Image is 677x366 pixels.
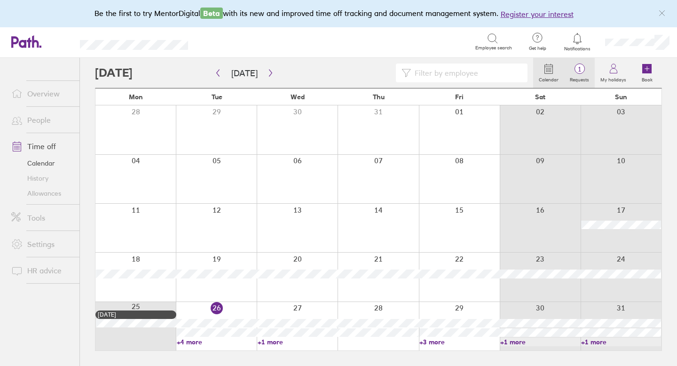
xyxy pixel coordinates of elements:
button: Register your interest [501,8,574,20]
a: +1 more [258,338,338,346]
a: Time off [4,137,79,156]
a: Tools [4,208,79,227]
label: Book [636,74,658,83]
label: My holidays [595,74,632,83]
div: Search [213,37,237,46]
span: 1 [564,65,595,73]
a: 1Requests [564,58,595,88]
div: [DATE] [98,311,174,318]
span: Tue [212,93,222,101]
a: +1 more [581,338,661,346]
span: Beta [200,8,223,19]
a: History [4,171,79,186]
a: +4 more [177,338,257,346]
a: Settings [4,235,79,254]
button: [DATE] [224,65,265,81]
div: Be the first to try MentorDigital with its new and improved time off tracking and document manage... [94,8,583,20]
span: Wed [291,93,305,101]
a: Calendar [4,156,79,171]
span: Fri [455,93,464,101]
a: Book [632,58,662,88]
span: Mon [129,93,143,101]
a: Overview [4,84,79,103]
a: HR advice [4,261,79,280]
a: My holidays [595,58,632,88]
a: +1 more [500,338,580,346]
a: Calendar [533,58,564,88]
span: Get help [522,46,553,51]
span: Employee search [475,45,512,51]
span: Notifications [562,46,593,52]
a: Notifications [562,32,593,52]
a: +3 more [419,338,499,346]
label: Calendar [533,74,564,83]
a: People [4,111,79,129]
a: Allowances [4,186,79,201]
span: Sat [535,93,545,101]
span: Sun [615,93,627,101]
input: Filter by employee [411,64,522,82]
label: Requests [564,74,595,83]
span: Thu [373,93,385,101]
